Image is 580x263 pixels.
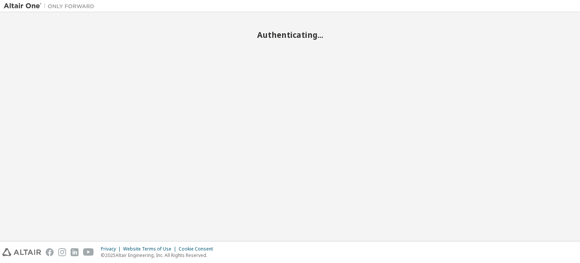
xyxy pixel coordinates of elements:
[83,248,94,256] img: youtube.svg
[101,252,217,258] p: © 2025 Altair Engineering, Inc. All Rights Reserved.
[101,246,123,252] div: Privacy
[58,248,66,256] img: instagram.svg
[46,248,54,256] img: facebook.svg
[4,30,576,40] h2: Authenticating...
[179,246,217,252] div: Cookie Consent
[71,248,79,256] img: linkedin.svg
[2,248,41,256] img: altair_logo.svg
[123,246,179,252] div: Website Terms of Use
[4,2,98,10] img: Altair One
